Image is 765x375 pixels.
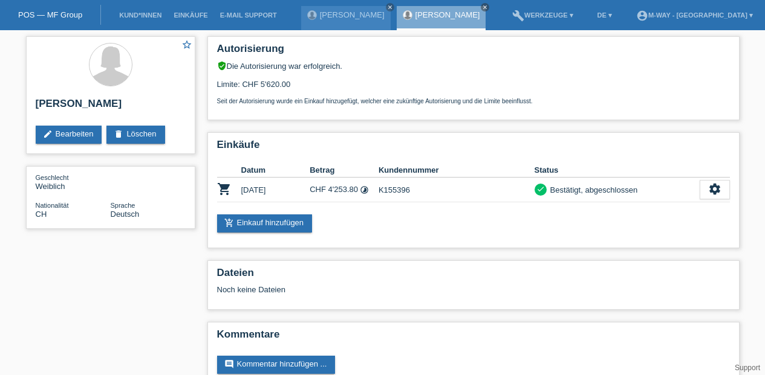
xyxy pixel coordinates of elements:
[106,126,164,144] a: deleteLöschen
[415,10,480,19] a: [PERSON_NAME]
[217,61,730,71] div: Die Autorisierung war erfolgreich.
[224,359,234,369] i: comment
[636,10,648,22] i: account_circle
[36,202,69,209] span: Nationalität
[217,98,730,104] p: Seit der Autorisierung wurde ein Einkauf hinzugefügt, welcher eine zukünftige Autorisierung und d...
[214,11,283,19] a: E-Mail Support
[224,218,234,228] i: add_shopping_cart
[217,329,730,347] h2: Kommentare
[36,126,102,144] a: editBearbeiten
[708,182,721,196] i: settings
[36,174,69,181] span: Geschlecht
[181,39,192,50] i: star_border
[114,129,123,139] i: delete
[18,10,82,19] a: POS — MF Group
[217,182,232,196] i: POSP00027722
[168,11,213,19] a: Einkäufe
[241,178,310,202] td: [DATE]
[735,364,760,372] a: Support
[482,4,488,10] i: close
[241,163,310,178] th: Datum
[591,11,618,19] a: DE ▾
[379,178,535,202] td: K155396
[360,185,369,194] i: Fixe Raten (24 Raten)
[217,214,313,232] a: add_shopping_cartEinkauf hinzufügen
[547,184,638,196] div: Bestätigt, abgeschlossen
[506,11,579,19] a: buildWerkzeuge ▾
[630,11,759,19] a: account_circlem-way - [GEOGRAPHIC_DATA] ▾
[36,210,47,219] span: Schweiz
[181,39,192,52] a: star_border
[536,185,545,193] i: check
[111,202,135,209] span: Sprache
[320,10,385,19] a: [PERSON_NAME]
[217,61,227,71] i: verified_user
[217,285,587,294] div: Noch keine Dateien
[481,3,489,11] a: close
[217,267,730,285] h2: Dateien
[512,10,524,22] i: build
[43,129,53,139] i: edit
[217,71,730,104] div: Limite: CHF 5'620.00
[36,98,186,116] h2: [PERSON_NAME]
[111,210,140,219] span: Deutsch
[535,163,700,178] th: Status
[217,139,730,157] h2: Einkäufe
[379,163,535,178] th: Kundennummer
[387,4,393,10] i: close
[217,356,336,374] a: commentKommentar hinzufügen ...
[310,178,379,202] td: CHF 4'253.80
[310,163,379,178] th: Betrag
[113,11,168,19] a: Kund*innen
[217,43,730,61] h2: Autorisierung
[386,3,394,11] a: close
[36,173,111,191] div: Weiblich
